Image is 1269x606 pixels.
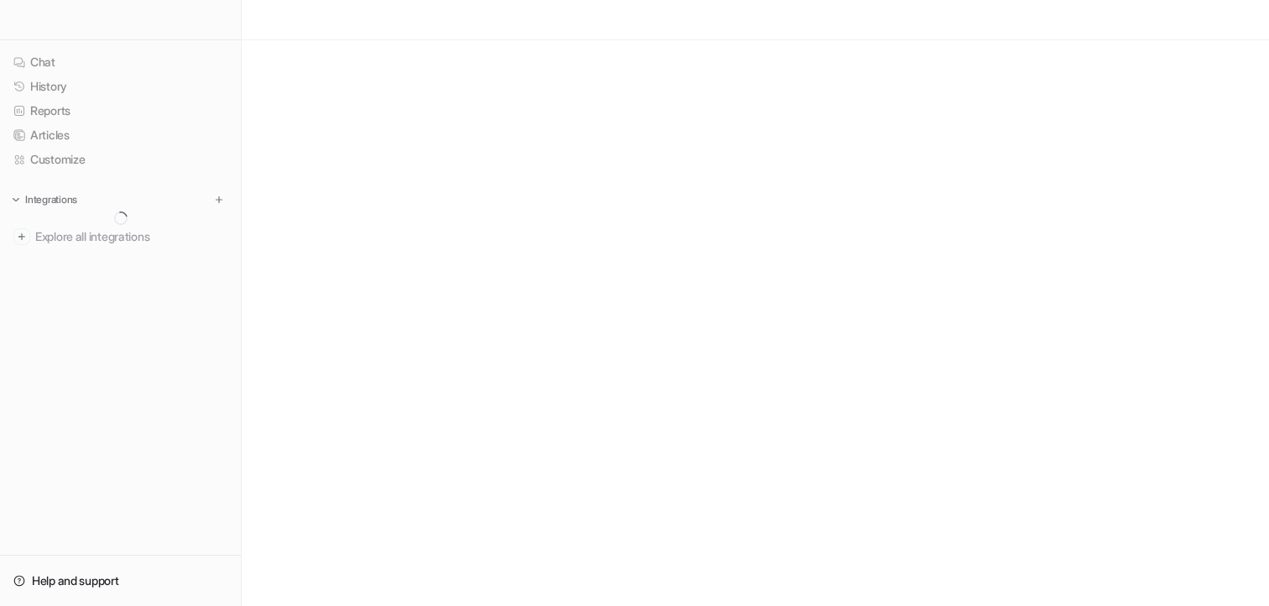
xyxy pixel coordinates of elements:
img: menu_add.svg [213,194,225,206]
a: Reports [7,99,234,123]
img: explore all integrations [13,228,30,245]
a: Articles [7,123,234,147]
img: expand menu [10,194,22,206]
a: Help and support [7,569,234,593]
a: Explore all integrations [7,225,234,248]
button: Integrations [7,191,82,208]
p: Integrations [25,193,77,206]
a: History [7,75,234,98]
a: Chat [7,50,234,74]
a: Customize [7,148,234,171]
span: Explore all integrations [35,223,227,250]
